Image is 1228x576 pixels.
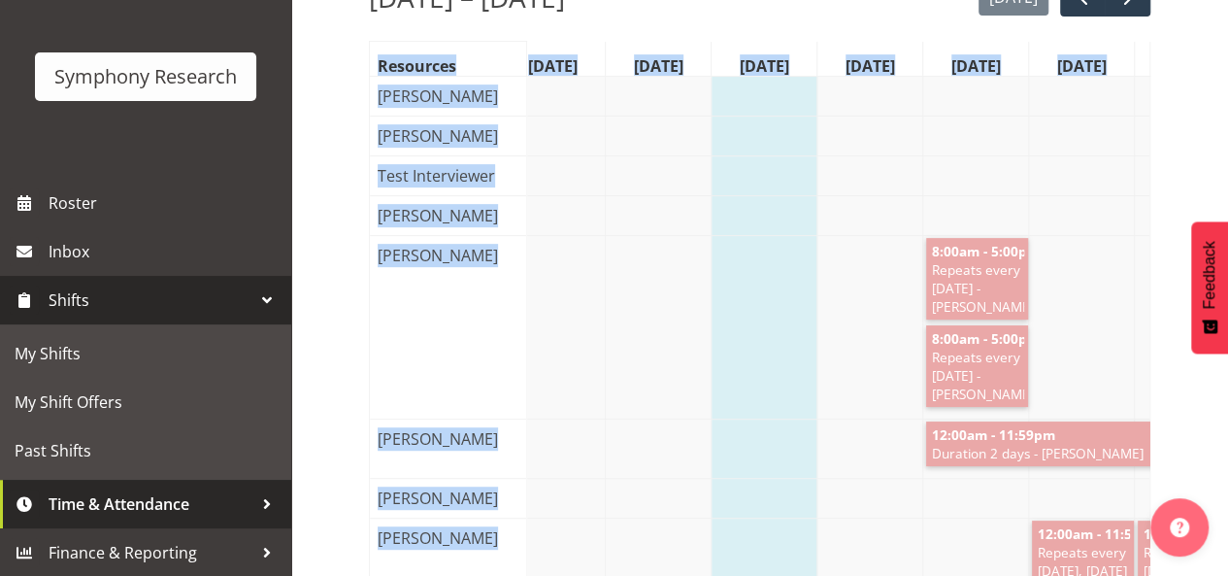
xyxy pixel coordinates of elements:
[374,526,502,550] span: [PERSON_NAME]
[374,85,502,108] span: [PERSON_NAME]
[374,164,499,187] span: Test Interviewer
[49,188,282,218] span: Roster
[49,286,252,315] span: Shifts
[15,339,277,368] span: My Shifts
[5,329,286,378] a: My Shifts
[1053,54,1111,78] span: [DATE]
[930,329,1024,348] span: 8:00am - 5:00pm
[930,260,1024,316] span: Repeats every [DATE] - [PERSON_NAME]
[15,436,277,465] span: Past Shifts
[1201,241,1218,309] span: Feedback
[374,244,502,267] span: [PERSON_NAME]
[374,487,502,510] span: [PERSON_NAME]
[930,425,1057,444] span: 12:00am - 11:59pm
[49,538,252,567] span: Finance & Reporting
[524,54,581,78] span: [DATE]
[374,54,460,78] span: Resources
[49,237,282,266] span: Inbox
[930,348,1024,403] span: Repeats every [DATE] - [PERSON_NAME]
[374,427,502,451] span: [PERSON_NAME]
[630,54,687,78] span: [DATE]
[15,388,277,417] span: My Shift Offers
[49,490,252,519] span: Time & Attendance
[1036,525,1130,543] span: 12:00am - 11:59pm
[374,124,502,148] span: [PERSON_NAME]
[1170,518,1189,537] img: help-xxl-2.png
[374,204,502,227] span: [PERSON_NAME]
[5,378,286,426] a: My Shift Offers
[736,54,793,78] span: [DATE]
[842,54,899,78] span: [DATE]
[930,242,1024,260] span: 8:00am - 5:00pm
[1191,221,1228,354] button: Feedback - Show survey
[54,62,237,91] div: Symphony Research
[5,426,286,475] a: Past Shifts
[947,54,1005,78] span: [DATE]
